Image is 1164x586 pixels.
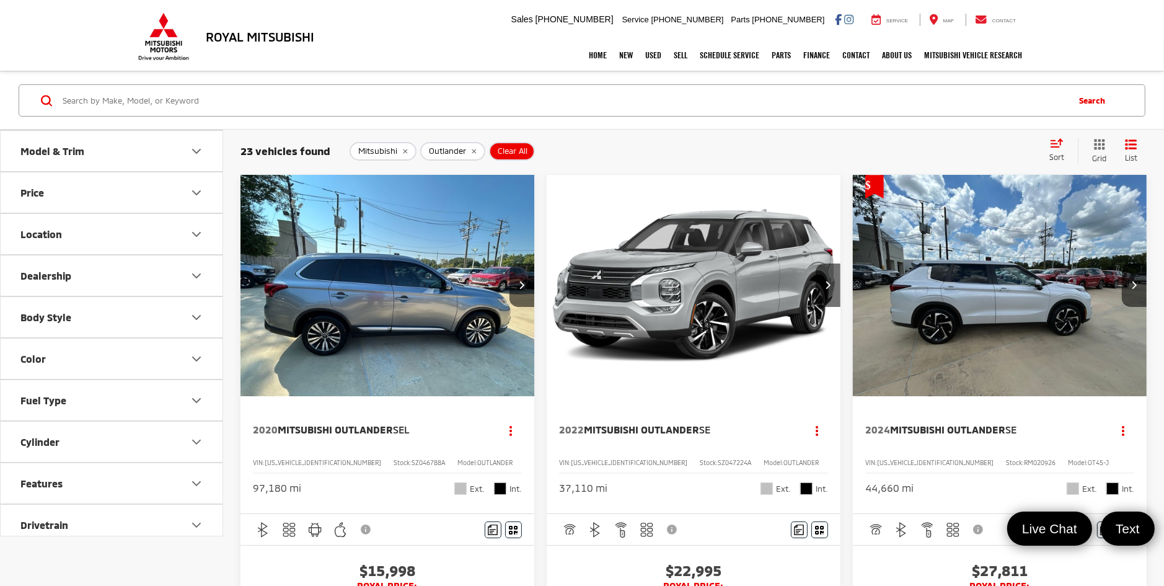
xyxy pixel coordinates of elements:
span: List [1125,153,1137,163]
span: Live Chat [1016,520,1083,537]
span: Int. [509,483,522,495]
div: 2022 Mitsubishi Outlander SE 0 [546,175,842,396]
button: Actions [1113,419,1134,441]
span: RM020926 [1024,459,1056,466]
span: Int. [1122,483,1134,495]
button: FeaturesFeatures [1,463,224,504]
div: Dealership [189,269,204,283]
div: 44,660 mi [865,481,914,495]
span: Silver [1067,482,1079,495]
span: VIN: [559,459,571,466]
a: 2022Mitsubishi OutlanderSE [559,423,794,437]
img: 2024 Mitsubishi Outlander SE [852,175,1148,397]
span: [US_VEHICLE_IDENTIFICATION_NUMBER] [265,459,381,466]
span: 23 vehicles found [240,144,330,157]
div: Model & Trim [189,144,204,159]
span: [PHONE_NUMBER] [752,15,824,24]
button: Select sort value [1043,138,1078,163]
img: 2022 Mitsubishi Outlander SE [546,175,842,397]
span: $15,998 [253,561,522,580]
span: [PHONE_NUMBER] [651,15,724,24]
img: Adaptive Cruise Control [868,522,883,538]
img: Apple CarPlay [333,522,348,538]
button: View Disclaimer [356,517,377,543]
a: Parts: Opens in a new tab [765,40,797,71]
div: Price [20,187,44,198]
a: Home [583,40,613,71]
button: ColorColor [1,339,224,379]
div: Color [20,353,46,365]
span: Model: [764,459,783,466]
span: OUTLANDER [477,459,513,466]
span: Sales [511,14,533,24]
img: Comments [1100,525,1110,535]
button: Actions [806,419,828,441]
span: dropdown dots [816,425,818,435]
button: View Disclaimer [968,517,989,543]
span: Model: [1068,459,1088,466]
div: Location [189,227,204,242]
span: Black [800,482,813,495]
span: Service [622,15,649,24]
button: Next image [816,264,840,307]
a: Facebook: Click to visit our Facebook page [835,14,842,24]
button: Clear All [489,142,535,161]
span: SZ047224A [718,459,751,466]
a: Live Chat [1007,512,1092,546]
img: Comments [488,525,498,535]
a: Finance [797,40,836,71]
img: Remote Start [614,522,629,538]
span: Map [943,18,954,24]
span: Alloy Silver Metallic [761,482,773,495]
a: 2020Mitsubishi OutlanderSEL [253,423,488,437]
div: Body Style [20,311,71,323]
div: Fuel Type [189,393,204,408]
div: 37,110 mi [559,481,607,495]
img: Bluetooth® [894,522,909,538]
img: 3rd Row Seating [639,522,655,538]
img: Mitsubishi [136,12,192,61]
span: VIN: [253,459,265,466]
img: Comments [794,525,804,535]
img: 3rd Row Seating [945,522,961,538]
div: 2020 Mitsubishi Outlander SEL 0 [240,175,536,396]
button: Grid View [1078,138,1116,164]
div: Drivetrain [189,518,204,533]
span: Contact [992,18,1016,24]
span: Parts [731,15,749,24]
i: Window Sticker [509,525,518,535]
span: Get Price Drop Alert [865,175,884,198]
button: List View [1116,138,1147,164]
div: Body Style [189,310,204,325]
span: dropdown dots [1122,425,1124,435]
span: OT45-J [1088,459,1109,466]
span: SEL [393,424,410,435]
span: OUTLANDER [783,459,819,466]
button: Model & TrimModel & Trim [1,131,224,171]
span: Model: [457,459,477,466]
a: Contact [836,40,876,71]
div: Price [189,185,204,200]
a: New [613,40,639,71]
span: Black [494,482,506,495]
span: [PHONE_NUMBER] [536,14,614,24]
a: Mitsubishi Vehicle Research [918,40,1028,71]
img: 2020 Mitsubishi Outlander SEL [240,175,536,397]
a: 2024Mitsubishi OutlanderSE [865,423,1100,437]
span: $27,811 [865,561,1134,580]
button: Comments [791,522,808,538]
a: 2022 Mitsubishi Outlander SE2022 Mitsubishi Outlander SE2022 Mitsubishi Outlander SE2022 Mitsubis... [546,175,842,396]
span: $22,995 [559,561,828,580]
button: Window Sticker [811,522,828,538]
a: Instagram: Click to visit our Instagram page [844,14,853,24]
span: Stock: [1006,459,1024,466]
i: Window Sticker [815,525,824,535]
span: Mitsubishi [358,146,397,156]
button: LocationLocation [1,214,224,254]
a: Used [639,40,668,71]
div: Drivetrain [20,519,68,531]
a: Contact [966,14,1025,26]
span: Clear All [498,146,527,156]
div: 97,180 mi [253,481,301,495]
span: Service [886,18,908,24]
